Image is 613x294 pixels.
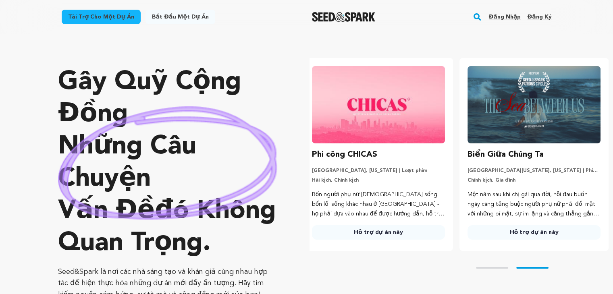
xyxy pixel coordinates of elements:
font: Tài trợ cho một dự án [68,14,134,20]
font: đó không quan trọng [58,199,276,257]
img: Hình ảnh Biển Giữa Chúng Ta [468,66,601,143]
font: vấn đề [58,199,155,224]
font: . [203,231,211,257]
img: Chế độ tối của Logo Seed&Spark [312,12,375,22]
font: Phi công CHICAS [312,151,377,159]
font: Hỗ trợ dự án này [354,230,403,235]
img: hình ảnh phác thảo bằng tay [58,106,277,219]
a: Hỗ trợ dự án này [312,225,445,240]
font: Một năm sau khi chị gái qua đời, nỗi đau buồn ngày càng tăng buộc người phụ nữ phải đối mặt với n... [468,192,599,226]
font: Đăng ký [527,14,551,20]
a: Đăng nhập [489,10,521,23]
a: Hỗ trợ dự án này [468,225,601,240]
font: Biển Giữa Chúng Ta [468,151,544,159]
font: Hài kịch, Chính kịch [312,178,359,183]
font: Bốn người phụ nữ [DEMOGRAPHIC_DATA] sống bốn lối sống khác nhau ở [GEOGRAPHIC_DATA] - họ phải dựa... [312,192,445,226]
a: Trang chủ Seed&Spark [312,12,375,22]
a: Bắt đầu một dự án [145,10,215,24]
font: Chính kịch, Gia đình [468,178,515,183]
a: Đăng ký [527,10,551,23]
font: [GEOGRAPHIC_DATA], [US_STATE] | Loạt phim [312,168,427,173]
font: Hỗ trợ dự án này [510,230,559,235]
font: Đăng nhập [489,14,521,20]
img: Hình ảnh thí điểm CHICAS [312,66,445,143]
font: Gây quỹ cộng đồng [58,70,241,128]
font: [GEOGRAPHIC_DATA][US_STATE], [US_STATE] | Phim ngắn [468,168,598,180]
a: Tài trợ cho một dự án [62,10,141,24]
font: Bắt đầu một dự án [152,14,209,20]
